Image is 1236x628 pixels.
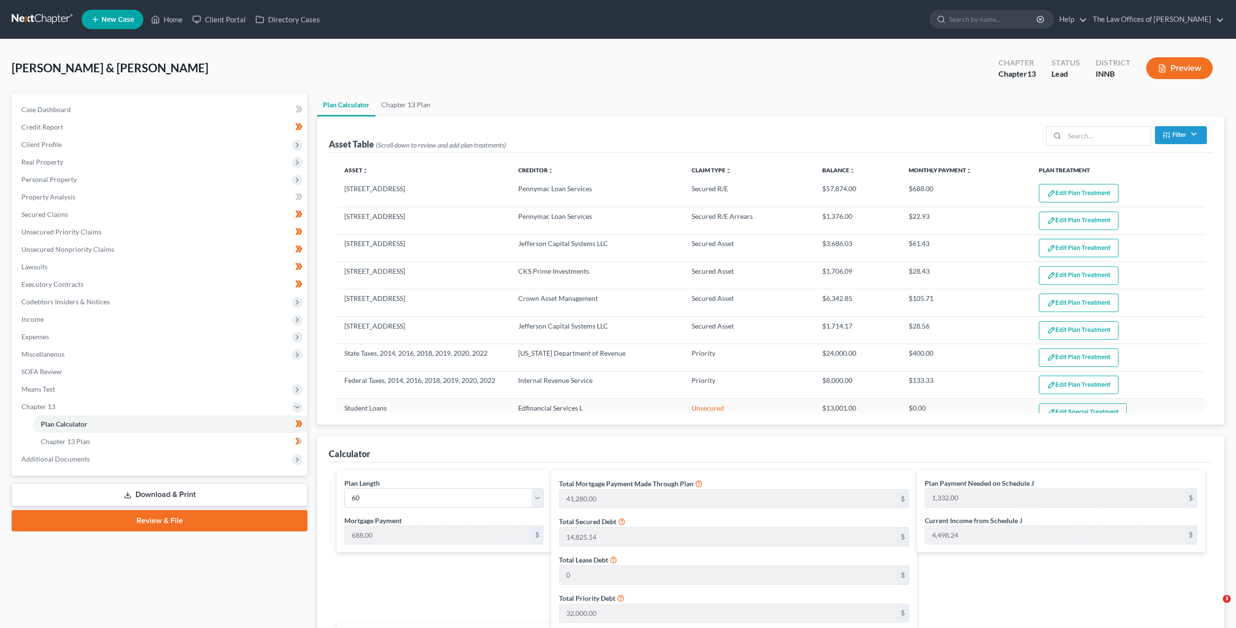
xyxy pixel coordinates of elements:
[1039,184,1118,202] button: Edit Plan Treatment
[1039,266,1118,285] button: Edit Plan Treatment
[21,280,84,288] span: Executory Contracts
[949,10,1038,28] input: Search by name...
[375,93,436,116] a: Chapter 13 Plan
[897,490,909,508] div: $
[684,344,814,371] td: Priority
[925,515,1022,526] label: Current Income from Schedule J
[510,262,684,289] td: CKS Prime Investments
[684,316,814,344] td: Secured Asset
[14,276,307,293] a: Executory Contracts
[909,166,972,174] a: Monthly Paymentunfold_more
[21,158,63,166] span: Real Property
[901,371,1031,398] td: $133.33
[559,516,616,527] label: Total Secured Debt
[901,289,1031,316] td: $105.71
[684,371,814,398] td: Priority
[901,316,1031,344] td: $28.56
[999,57,1036,68] div: Chapter
[187,11,251,28] a: Client Portal
[102,16,134,23] span: New Case
[337,234,510,262] td: [STREET_ADDRESS]
[559,555,608,565] label: Total Lease Debt
[337,289,510,316] td: [STREET_ADDRESS]
[1185,526,1197,545] div: $
[1047,216,1055,225] img: edit-pencil-c1479a1de80d8dea1e2430c2f745a3c6a07e9d7aa2eeffe225670001d78357a8.svg
[925,489,1185,507] input: 0.00
[510,180,684,207] td: Pennymac Loan Services
[684,180,814,207] td: Secured R/E
[14,223,307,241] a: Unsecured Priority Claims
[559,593,615,603] label: Total Priority Debt
[1155,126,1207,144] button: Filter
[1047,189,1055,198] img: edit-pencil-c1479a1de80d8dea1e2430c2f745a3c6a07e9d7aa2eeffe225670001d78357a8.svg
[14,101,307,118] a: Case Dashboard
[12,483,307,506] a: Download & Print
[901,262,1031,289] td: $28.43
[21,193,75,201] span: Property Analysis
[684,207,814,234] td: Secured R/E Arrears
[21,367,62,376] span: SOFA Review
[510,234,684,262] td: Jefferson Capital Systems LLC
[684,399,814,426] td: Unsecured
[41,437,90,446] span: Chapter 13 Plan
[814,234,901,262] td: $3,686.03
[33,415,307,433] a: Plan Calculator
[33,433,307,450] a: Chapter 13 Plan
[1047,408,1055,416] img: edit-pencil-c1479a1de80d8dea1e2430c2f745a3c6a07e9d7aa2eeffe225670001d78357a8.svg
[1047,299,1055,307] img: edit-pencil-c1479a1de80d8dea1e2430c2f745a3c6a07e9d7aa2eeffe225670001d78357a8.svg
[1096,57,1131,68] div: District
[21,140,62,149] span: Client Profile
[21,297,110,306] span: Codebtors Insiders & Notices
[337,371,510,398] td: Federal Taxes, 2014, 2016, 2018, 2019, 2020, 2022
[822,166,855,174] a: Balanceunfold_more
[376,141,506,149] span: (Scroll down to review and add plan treatments)
[559,490,897,508] input: 0.00
[510,399,684,426] td: Edfinancial Services L
[897,528,909,546] div: $
[925,526,1185,545] input: 0.00
[510,371,684,398] td: Internal Revenue Service
[21,350,65,358] span: Miscellaneous
[559,566,897,584] input: 0.00
[21,332,49,341] span: Expenses
[897,604,909,623] div: $
[337,316,510,344] td: [STREET_ADDRESS]
[901,180,1031,207] td: $688.00
[1223,595,1231,603] span: 3
[814,289,901,316] td: $6,342.85
[999,68,1036,80] div: Chapter
[337,262,510,289] td: [STREET_ADDRESS]
[1065,127,1151,145] input: Search...
[814,344,901,371] td: $24,000.00
[814,316,901,344] td: $1,714.17
[901,344,1031,371] td: $400.00
[21,402,55,411] span: Chapter 13
[901,207,1031,234] td: $22.93
[1088,11,1224,28] a: The Law Offices of [PERSON_NAME]
[1039,321,1118,340] button: Edit Plan Treatment
[344,166,368,174] a: Assetunfold_more
[559,479,694,489] label: Total Mortgage Payment Made Through Plan
[1039,294,1118,312] button: Edit Plan Treatment
[337,180,510,207] td: [STREET_ADDRESS]
[344,478,380,488] label: Plan Length
[1185,489,1197,507] div: $
[1203,595,1226,618] iframe: Intercom live chat
[146,11,187,28] a: Home
[21,315,44,323] span: Income
[41,420,87,428] span: Plan Calculator
[692,166,731,174] a: Claim Typeunfold_more
[21,210,68,218] span: Secured Claims
[510,289,684,316] td: Crown Asset Management
[345,526,531,545] input: 0.00
[684,234,814,262] td: Secured Asset
[362,168,368,174] i: unfold_more
[1047,326,1055,334] img: edit-pencil-c1479a1de80d8dea1e2430c2f745a3c6a07e9d7aa2eeffe225670001d78357a8.svg
[21,123,63,131] span: Credit Report
[1031,161,1205,180] th: Plan Treatment
[337,399,510,426] td: Student Loans
[925,478,1034,488] label: Plan Payment Needed on Schedule J
[337,207,510,234] td: [STREET_ADDRESS]
[14,258,307,276] a: Lawsuits
[966,168,972,174] i: unfold_more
